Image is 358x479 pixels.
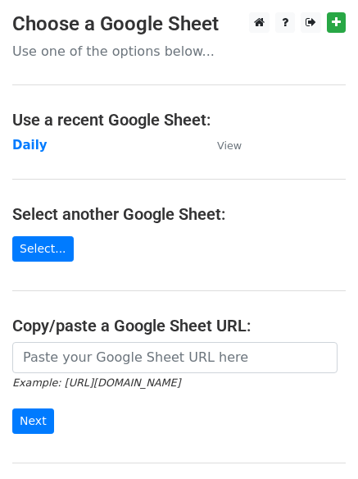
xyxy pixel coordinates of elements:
[12,236,74,262] a: Select...
[12,376,180,389] small: Example: [URL][DOMAIN_NAME]
[12,43,346,60] p: Use one of the options below...
[217,139,242,152] small: View
[12,204,346,224] h4: Select another Google Sheet:
[12,110,346,130] h4: Use a recent Google Sheet:
[12,138,48,153] a: Daily
[12,12,346,36] h3: Choose a Google Sheet
[201,138,242,153] a: View
[12,342,338,373] input: Paste your Google Sheet URL here
[12,408,54,434] input: Next
[12,316,346,335] h4: Copy/paste a Google Sheet URL:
